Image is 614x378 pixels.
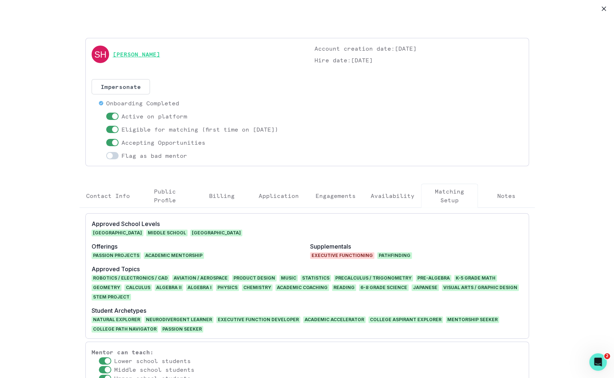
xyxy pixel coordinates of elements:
[121,151,187,160] p: Flag as bad mentor
[216,316,300,323] span: EXECUTIVE FUNCTION DEVELOPER
[114,365,194,374] p: Middle school students
[497,191,515,200] p: Notes
[359,284,409,291] span: 6-8 Grade Science
[106,99,179,108] p: Onboarding Completed
[377,252,412,259] span: Pathfinding
[92,284,121,291] span: Geometry
[310,242,523,251] p: Supplementals
[216,284,239,291] span: Physics
[303,316,366,323] span: ACADEMIC ACCELERATOR
[604,353,610,359] span: 2
[161,326,203,332] span: PASSION SEEKER
[144,252,204,259] span: Academic Mentorship
[92,230,143,236] span: [GEOGRAPHIC_DATA]
[114,356,191,365] p: Lower school students
[412,284,439,291] span: Japanese
[121,112,187,121] p: Active on platform
[242,284,273,291] span: Chemistry
[113,50,160,59] a: [PERSON_NAME]
[301,275,331,281] span: Statistics
[314,44,523,53] p: Account creation date: [DATE]
[371,191,414,200] p: Availability
[92,294,131,300] span: STEM Project
[172,275,229,281] span: Aviation / Aerospace
[334,275,413,281] span: Precalculus / Trigonometry
[92,46,109,63] img: svg
[368,316,443,323] span: COLLEGE ASPIRANT EXPLORER
[92,252,141,259] span: Passion Projects
[144,316,213,323] span: NEURODIVERGENT LEARNER
[279,275,298,281] span: Music
[209,191,235,200] p: Billing
[92,306,523,315] p: Student Archetypes
[416,275,451,281] span: Pre-Algebra
[146,230,188,236] span: Middle School
[427,187,472,204] p: Matching Setup
[92,219,304,228] p: Approved School Levels
[155,284,183,291] span: Algebra II
[314,56,523,65] p: Hire date: [DATE]
[442,284,519,291] span: Visual Arts / Graphic Design
[121,138,205,147] p: Accepting Opportunities
[92,326,158,332] span: COLLEGE PATH NAVIGATOR
[186,284,213,291] span: Algebra I
[92,348,523,356] p: Mentor can teach:
[275,284,329,291] span: Academic Coaching
[589,353,607,371] iframe: Intercom live chat
[86,191,130,200] p: Contact Info
[190,230,242,236] span: [GEOGRAPHIC_DATA]
[232,275,277,281] span: Product Design
[92,275,169,281] span: Robotics / Electronics / CAD
[598,3,610,15] button: Close
[92,79,150,94] button: Impersonate
[446,316,499,323] span: MENTORSHIP SEEKER
[124,284,152,291] span: Calculus
[454,275,497,281] span: K-5 Grade Math
[121,125,278,134] p: Eligible for matching (first time on [DATE])
[310,252,374,259] span: Executive Functioning
[92,265,523,273] p: Approved Topics
[316,191,356,200] p: Engagements
[92,316,142,323] span: NATURAL EXPLORER
[143,187,187,204] p: Public Profile
[92,242,304,251] p: Offerings
[259,191,299,200] p: Application
[332,284,356,291] span: Reading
